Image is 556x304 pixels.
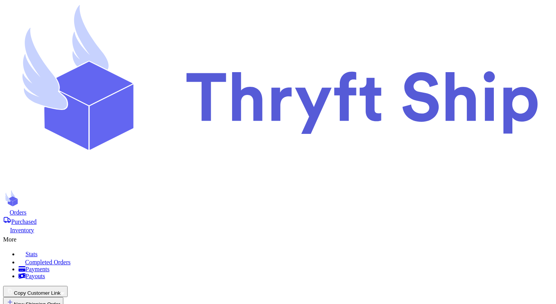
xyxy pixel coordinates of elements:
[3,225,553,234] a: Inventory
[10,227,34,233] span: Inventory
[3,286,68,297] button: Copy Customer Link
[25,266,49,272] span: Payments
[3,208,553,216] a: Orders
[19,258,553,266] a: Completed Orders
[11,218,37,225] span: Purchased
[25,251,37,257] span: Stats
[25,259,71,265] span: Completed Orders
[19,266,553,273] a: Payments
[3,216,553,225] a: Purchased
[10,209,27,216] span: Orders
[25,273,45,279] span: Payouts
[19,249,553,258] a: Stats
[19,273,553,280] a: Payouts
[3,234,553,243] div: More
